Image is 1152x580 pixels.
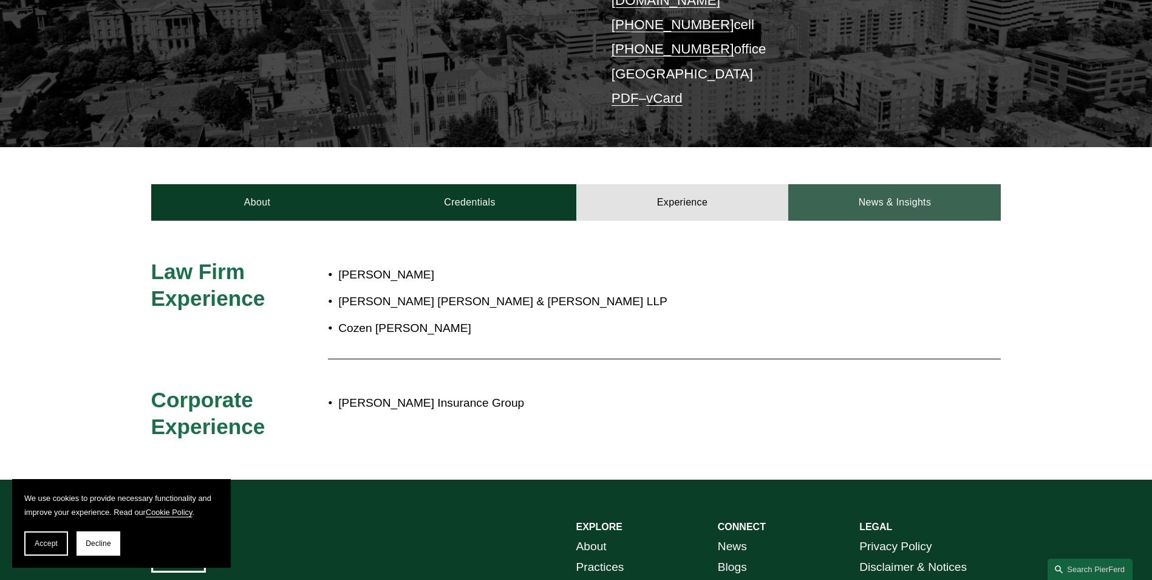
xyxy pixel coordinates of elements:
strong: LEGAL [859,522,892,532]
a: PDF [612,91,639,106]
p: [PERSON_NAME] [338,264,895,286]
a: About [151,184,364,221]
a: News & Insights [788,184,1001,221]
span: Corporate Experience [151,388,265,438]
p: [PERSON_NAME] Insurance Group [338,393,895,414]
p: Cozen [PERSON_NAME] [338,318,895,339]
a: vCard [646,91,683,106]
section: Cookie banner [12,479,231,568]
a: Credentials [364,184,576,221]
a: Experience [576,184,789,221]
strong: CONNECT [718,522,766,532]
a: About [576,536,607,558]
p: [PERSON_NAME] [PERSON_NAME] & [PERSON_NAME] LLP [338,291,895,312]
a: Disclaimer & Notices [859,557,967,578]
span: Accept [35,539,58,548]
span: Law Firm Experience [151,260,265,310]
p: We use cookies to provide necessary functionality and improve your experience. Read our . [24,491,219,519]
a: Cookie Policy [146,508,193,517]
a: Privacy Policy [859,536,932,558]
a: Search this site [1048,559,1133,580]
button: Accept [24,531,68,556]
a: Practices [576,557,624,578]
strong: EXPLORE [576,522,622,532]
a: News [718,536,747,558]
a: [PHONE_NUMBER] [612,41,734,57]
button: Decline [77,531,120,556]
a: [PHONE_NUMBER] [612,17,734,32]
a: Blogs [718,557,747,578]
span: Decline [86,539,111,548]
